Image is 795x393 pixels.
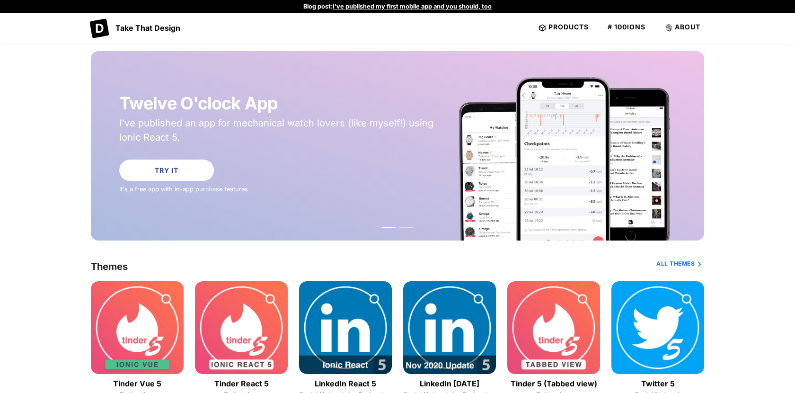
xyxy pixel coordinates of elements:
[119,185,439,194] p: It's a free app with in-app purchase features
[661,20,704,34] a: About
[113,379,161,388] a: Tinder Vue 5
[511,379,597,388] a: Tinder 5 (Tabbed view)
[382,222,396,233] button: Slide 1
[119,90,439,116] div: Twelve O'clock App
[115,23,180,33] a: Take That Design
[91,259,128,274] div: Themes
[333,3,492,10] a: I've published my first mobile app and you should, too
[675,23,700,31] span: About
[641,379,675,388] a: Twitter 5
[420,379,479,388] a: LinkedIn [DATE]
[604,20,649,34] a: #100ions
[608,23,612,31] span: #
[399,222,413,233] button: Slide 2
[656,259,704,274] a: All Themes
[119,160,214,181] a: Try it
[91,20,108,37] span: D
[315,379,376,388] a: LinkedIn React 5
[91,17,108,37] a: D
[614,23,645,31] span: 100ions
[548,23,589,31] span: Products
[119,116,439,144] div: I've published an app for mechanical watch lovers (like myself!) using Ionic React 5.
[534,20,592,34] a: Products
[214,379,269,388] a: Tinder React 5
